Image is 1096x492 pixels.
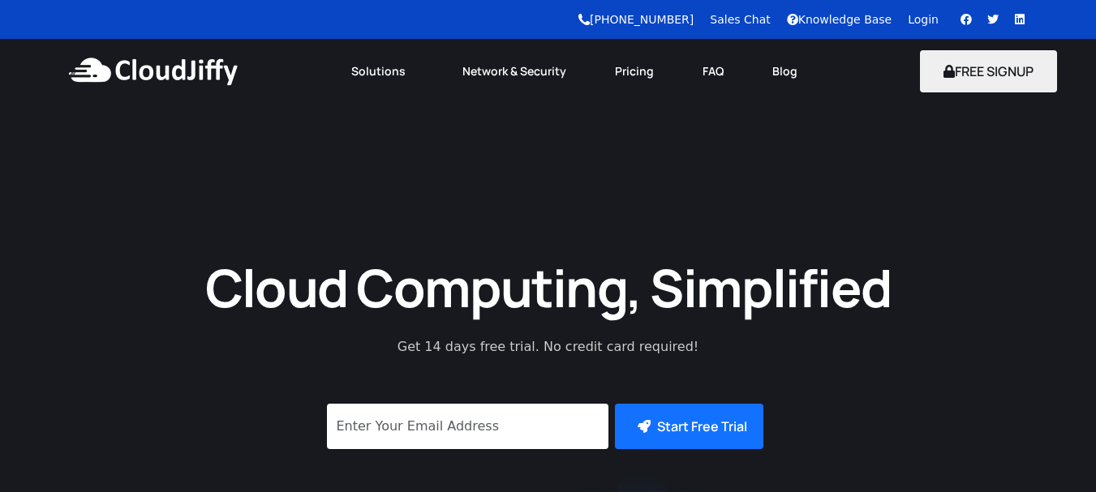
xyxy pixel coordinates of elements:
a: [PHONE_NUMBER] [578,13,694,26]
button: FREE SIGNUP [920,50,1057,92]
button: Start Free Trial [615,404,763,449]
h1: Cloud Computing, Simplified [183,254,913,321]
p: Get 14 days free trial. No credit card required! [325,337,771,357]
a: Login [908,13,939,26]
a: FAQ [678,53,748,89]
a: FREE SIGNUP [920,62,1057,80]
a: Sales Chat [710,13,770,26]
a: Pricing [591,53,678,89]
a: Blog [748,53,822,89]
a: Network & Security [438,53,591,89]
input: Enter Your Email Address [327,404,608,449]
a: Solutions [327,53,438,89]
a: Knowledge Base [787,13,892,26]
